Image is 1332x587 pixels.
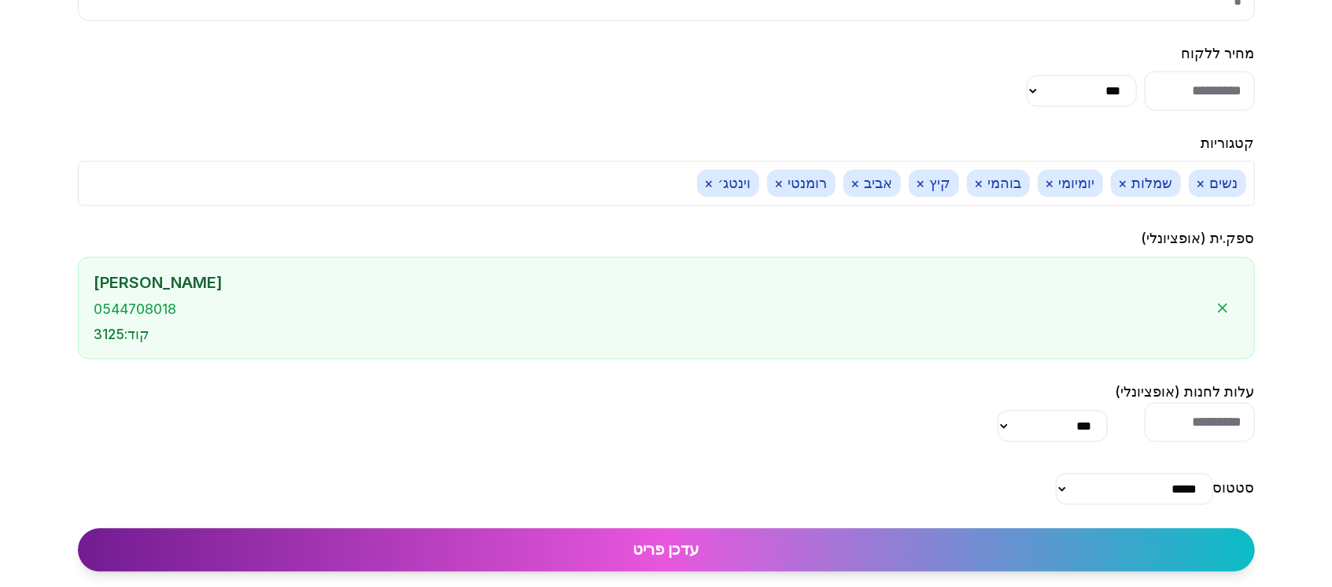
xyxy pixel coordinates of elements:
span: אביב [843,169,901,197]
div: קוד : 3125 [94,326,1207,343]
button: × [775,173,784,193]
span: קיץ [909,169,959,197]
button: × [851,173,861,193]
span: נשים [1189,169,1246,197]
label: מחיר ללקוח [1182,45,1255,61]
span: וינטג׳ [697,169,759,197]
div: 0544708018 [94,301,1207,318]
span: שמלות [1111,169,1181,197]
label: קטגוריות [1201,135,1255,151]
button: × [975,173,984,193]
button: × [705,173,714,193]
span: רומנטי [767,169,836,197]
button: × [1197,173,1206,193]
button: × [1119,173,1128,193]
button: עדכן פריט [78,528,1255,571]
span: בוהמי [967,169,1030,197]
div: [PERSON_NAME] [94,273,1207,293]
label: ספק.ית (אופציונלי) [1142,230,1255,246]
label: עלות לחנות (אופציונלי) [1116,383,1255,400]
span: יומיומי [1038,169,1103,197]
label: סטטוס [1213,479,1255,496]
button: × [1046,173,1055,193]
button: הסר ספק.ית [1207,292,1238,323]
button: × [917,173,926,193]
